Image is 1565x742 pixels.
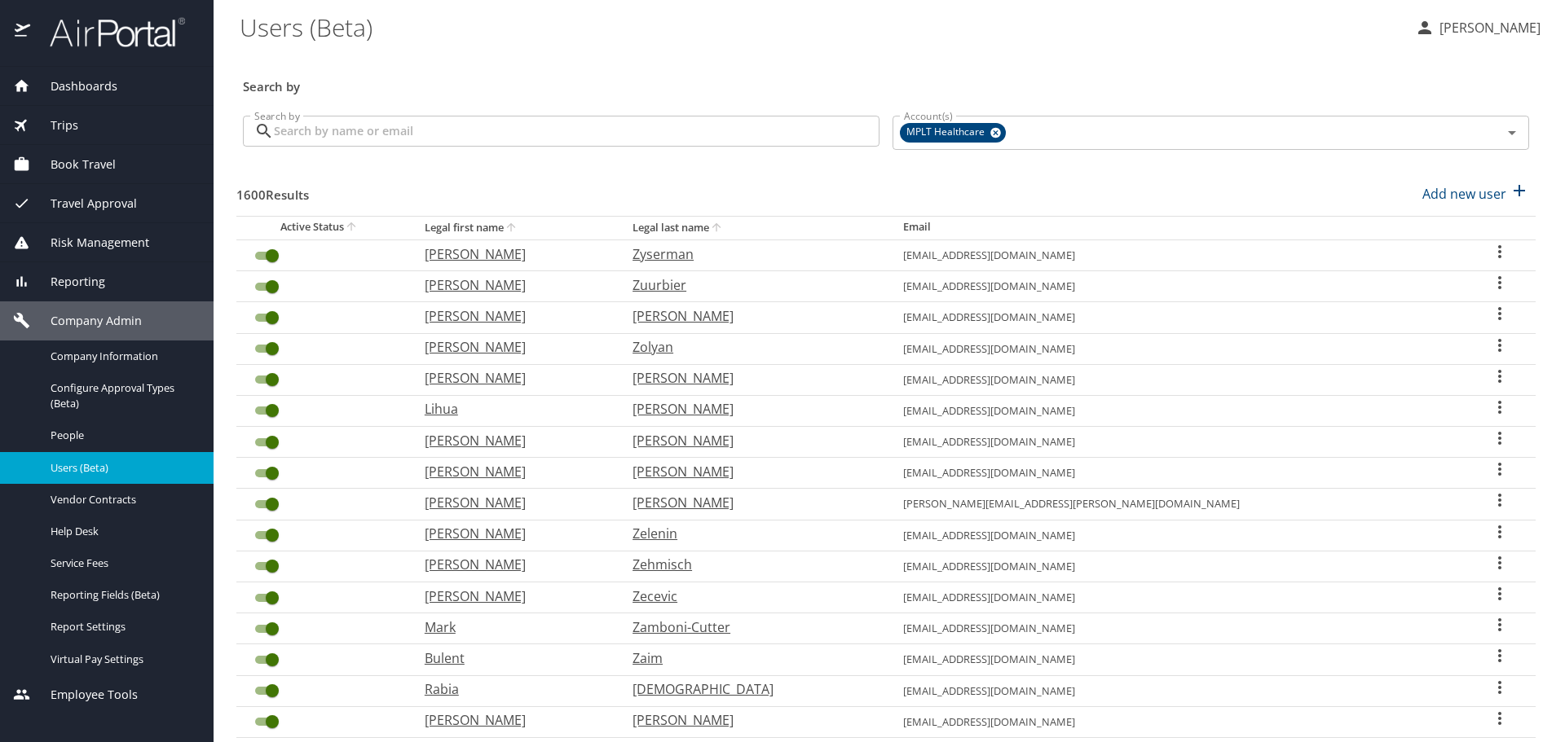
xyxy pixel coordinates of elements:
[425,555,600,574] p: [PERSON_NAME]
[890,489,1465,520] td: [PERSON_NAME][EMAIL_ADDRESS][PERSON_NAME][DOMAIN_NAME]
[425,493,600,512] p: [PERSON_NAME]
[51,619,194,634] span: Report Settings
[890,675,1465,706] td: [EMAIL_ADDRESS][DOMAIN_NAME]
[425,368,600,388] p: [PERSON_NAME]
[51,492,194,507] span: Vendor Contracts
[709,221,725,236] button: sort
[890,613,1465,644] td: [EMAIL_ADDRESS][DOMAIN_NAME]
[1416,176,1536,212] button: Add new user
[633,648,871,668] p: Zaim
[890,644,1465,675] td: [EMAIL_ADDRESS][DOMAIN_NAME]
[890,216,1465,239] th: Email
[633,306,871,326] p: [PERSON_NAME]
[890,395,1465,426] td: [EMAIL_ADDRESS][DOMAIN_NAME]
[425,586,600,606] p: [PERSON_NAME]
[30,77,117,95] span: Dashboards
[619,216,890,239] th: Legal last name
[15,16,32,48] img: icon-airportal.png
[51,587,194,603] span: Reporting Fields (Beta)
[900,123,1006,143] div: MPLT Healthcare
[900,124,994,141] span: MPLT Healthcare
[51,652,194,667] span: Virtual Pay Settings
[890,239,1465,270] td: [EMAIL_ADDRESS][DOMAIN_NAME]
[633,679,871,699] p: [DEMOGRAPHIC_DATA]
[344,220,360,235] button: sort
[32,16,185,48] img: airportal-logo.png
[30,273,105,291] span: Reporting
[1435,18,1541,37] p: [PERSON_NAME]
[425,244,600,264] p: [PERSON_NAME]
[633,462,871,481] p: [PERSON_NAME]
[51,428,194,443] span: People
[243,68,1529,96] h3: Search by
[30,234,149,252] span: Risk Management
[425,431,600,450] p: [PERSON_NAME]
[51,349,194,364] span: Company Information
[425,399,600,419] p: Lihua
[890,458,1465,489] td: [EMAIL_ADDRESS][DOMAIN_NAME]
[633,399,871,419] p: [PERSON_NAME]
[890,333,1465,364] td: [EMAIL_ADDRESS][DOMAIN_NAME]
[30,686,138,704] span: Employee Tools
[633,275,871,295] p: Zuurbier
[425,306,600,326] p: [PERSON_NAME]
[51,524,194,539] span: Help Desk
[890,427,1465,458] td: [EMAIL_ADDRESS][DOMAIN_NAME]
[890,520,1465,551] td: [EMAIL_ADDRESS][DOMAIN_NAME]
[633,337,871,357] p: Zolyan
[274,116,879,147] input: Search by name or email
[236,216,412,239] th: Active Status
[30,156,116,173] span: Book Travel
[240,2,1402,52] h1: Users (Beta)
[425,524,600,543] p: [PERSON_NAME]
[425,462,600,481] p: [PERSON_NAME]
[30,116,78,134] span: Trips
[425,648,600,668] p: Bulent
[890,364,1465,395] td: [EMAIL_ADDRESS][DOMAIN_NAME]
[425,337,600,357] p: [PERSON_NAME]
[633,431,871,450] p: [PERSON_NAME]
[425,617,600,637] p: Mark
[425,275,600,295] p: [PERSON_NAME]
[1408,13,1547,42] button: [PERSON_NAME]
[425,679,600,699] p: Rabia
[633,493,871,512] p: [PERSON_NAME]
[633,710,871,730] p: [PERSON_NAME]
[890,582,1465,613] td: [EMAIL_ADDRESS][DOMAIN_NAME]
[890,551,1465,582] td: [EMAIL_ADDRESS][DOMAIN_NAME]
[51,555,194,571] span: Service Fees
[504,221,520,236] button: sort
[633,244,871,264] p: Zyserman
[30,312,142,330] span: Company Admin
[633,368,871,388] p: [PERSON_NAME]
[633,524,871,543] p: Zelenin
[890,271,1465,302] td: [EMAIL_ADDRESS][DOMAIN_NAME]
[1422,184,1506,204] p: Add new user
[51,460,194,476] span: Users (Beta)
[30,195,137,213] span: Travel Approval
[425,710,600,730] p: [PERSON_NAME]
[890,706,1465,737] td: [EMAIL_ADDRESS][DOMAIN_NAME]
[633,555,871,574] p: Zehmisch
[633,617,871,637] p: Zamboni-Cutter
[412,216,619,239] th: Legal first name
[51,380,194,411] span: Configure Approval Types (Beta)
[633,586,871,606] p: Zecevic
[1501,121,1523,144] button: Open
[890,302,1465,333] td: [EMAIL_ADDRESS][DOMAIN_NAME]
[236,176,309,204] h3: 1600 Results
